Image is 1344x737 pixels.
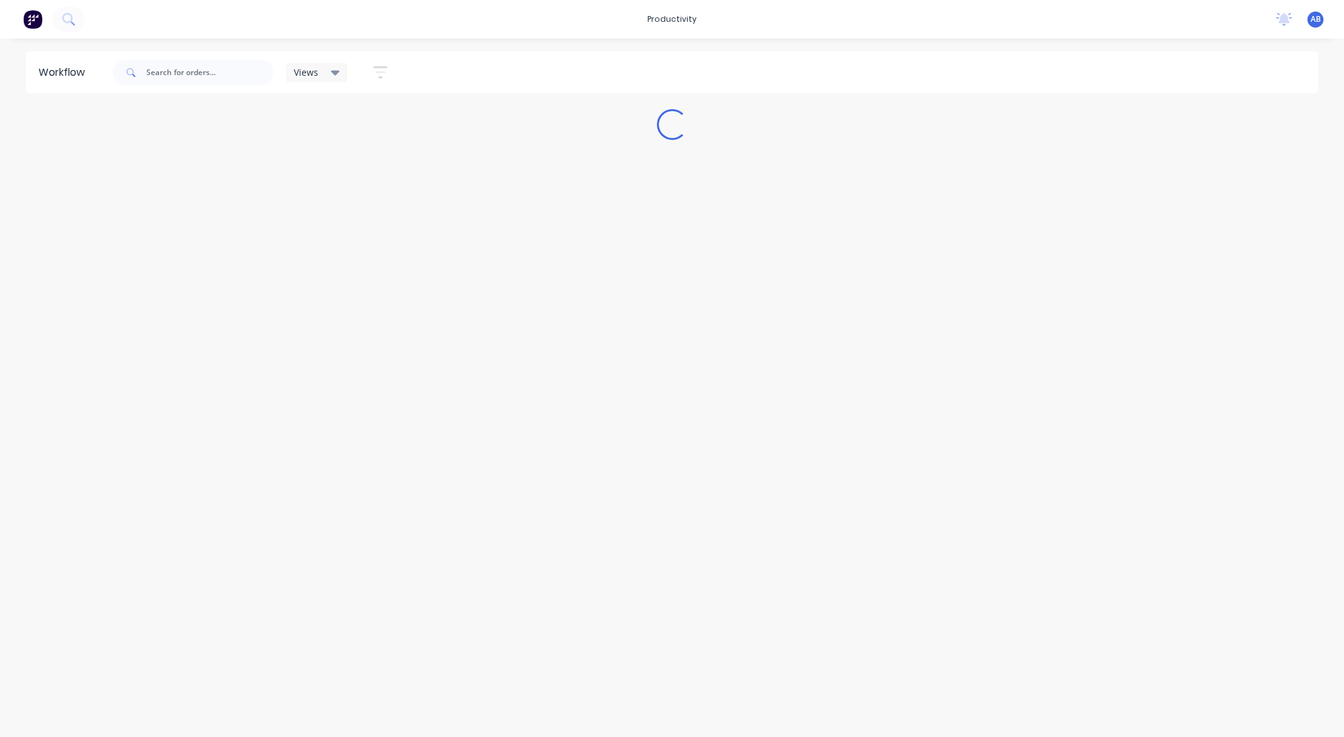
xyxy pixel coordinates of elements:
[294,65,318,79] span: Views
[146,60,273,85] input: Search for orders...
[641,10,703,29] div: productivity
[23,10,42,29] img: Factory
[38,65,91,80] div: Workflow
[1311,13,1321,25] span: AB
